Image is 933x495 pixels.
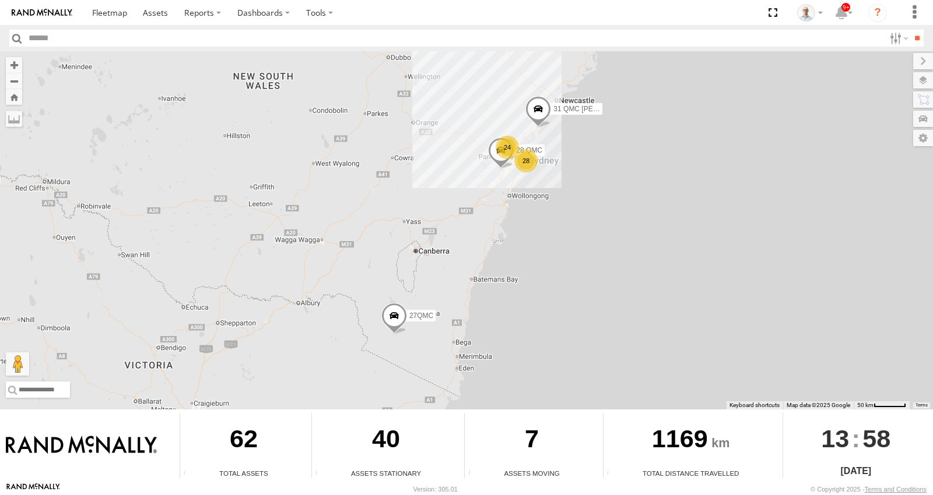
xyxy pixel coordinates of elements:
div: Assets Stationary [312,468,460,478]
button: Keyboard shortcuts [729,401,780,409]
div: [DATE] [783,464,929,478]
span: Map data ©2025 Google [787,402,850,408]
img: rand-logo.svg [12,9,72,17]
div: © Copyright 2025 - [811,486,927,493]
div: Total Distance Travelled [604,468,778,478]
div: 24 [496,136,519,159]
a: Terms and Conditions [865,486,927,493]
div: Total number of assets current in transit. [465,469,482,478]
div: Total number of Enabled Assets [180,469,198,478]
button: Map Scale: 50 km per 52 pixels [854,401,910,409]
span: 58 [862,413,890,464]
div: 1169 [604,413,778,468]
a: Terms [916,402,928,407]
button: Zoom out [6,73,22,89]
div: Version: 305.01 [413,486,458,493]
div: Total distance travelled by all assets within specified date range and applied filters [604,469,621,478]
div: Assets Moving [465,468,598,478]
div: : [783,413,929,464]
span: 28 QMC [516,146,542,154]
span: 27QMC [409,312,433,320]
button: Zoom in [6,57,22,73]
div: 40 [312,413,460,468]
button: Zoom Home [6,89,22,105]
div: 62 [180,413,307,468]
span: 31 QMC [PERSON_NAME] [553,104,639,112]
label: Measure [6,111,22,127]
div: Total Assets [180,468,307,478]
label: Search Filter Options [885,30,910,47]
div: 7 [465,413,598,468]
div: Kurt Byers [793,4,827,22]
span: 50 km [857,402,874,408]
div: Total number of assets current stationary. [312,469,329,478]
div: 28 [514,149,538,172]
img: Rand McNally [6,436,157,455]
label: Map Settings [913,130,933,146]
span: 13 [821,413,849,464]
a: Visit our Website [6,483,60,495]
button: Drag Pegman onto the map to open Street View [6,352,29,376]
i: ? [868,3,887,22]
